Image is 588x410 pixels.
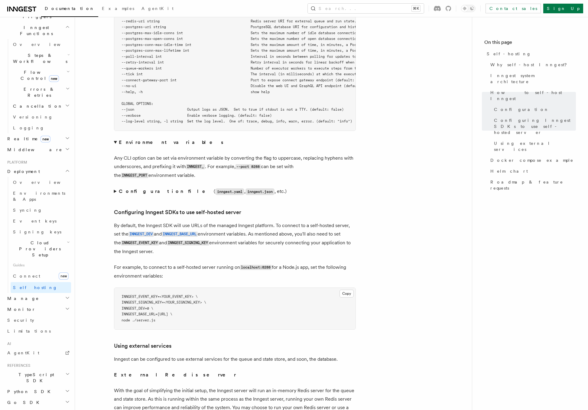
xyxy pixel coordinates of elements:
span: Platform [5,160,27,165]
span: Middleware [5,147,62,153]
code: inngest.json [245,188,275,195]
code: INNGEST_DEV [128,232,154,237]
button: Python SDK [5,386,71,397]
span: Documentation [45,6,95,11]
span: Realtime [5,136,50,142]
p: For example, to connect to a self-hosted server running on for a Node.js app, set the following e... [114,263,356,280]
span: Self hosting [13,285,57,290]
strong: Environment variables [119,139,224,145]
span: Inngest system architecture [490,73,576,85]
button: Monitor [5,304,71,315]
span: Logging [13,125,44,130]
a: Versioning [11,112,71,122]
a: Configuring Inngest SDKs to use self-hosted server [492,115,576,138]
span: Errors & Retries [11,86,66,98]
span: Roadmap & feature requests [490,179,576,191]
a: Overview [11,39,71,50]
code: INNGEST_ [186,164,205,169]
span: Guides [11,260,71,270]
span: new [49,75,59,82]
a: Logging [11,122,71,133]
p: By default, the Inngest SDK will use URLs of the managed Inngest platform. To connect to a self-h... [114,221,356,256]
code: INNGEST_SIGNING_KEY [167,240,209,246]
span: Helm chart [490,168,528,174]
button: Cancellation [11,101,71,112]
span: INNGEST_DEV=0 \ [122,306,153,311]
button: Errors & Retries [11,84,71,101]
span: new [41,136,50,142]
span: --postgres-conn-max-idle-time int Sets the maximum amount of time, in minutes, a PostgreSQL conne... [122,43,450,47]
span: --connect-gateway-port int Port to expose connect gateway endpoint (default: 8289) [122,78,367,82]
a: Configuration [492,104,576,115]
span: Steps & Workflows [11,52,67,64]
span: Cancellation [11,103,63,109]
button: Copy [339,290,354,298]
a: Syncing [11,205,71,216]
button: Steps & Workflows [11,50,71,67]
span: Cloud Providers Setup [11,240,67,258]
span: INNGEST_SIGNING_KEY=<YOUR_SIGNING_KEY> \ [122,300,206,304]
button: Manage [5,293,71,304]
button: Cloud Providers Setup [11,237,71,260]
span: AgentKit [141,6,174,11]
span: Security [7,318,34,323]
summary: Configuration file(inngest.yaml,inngest.json, etc.) [114,187,356,196]
a: INNGEST_BASE_URL [162,231,198,237]
span: Environments & Apps [13,191,65,202]
a: How to self-host Inngest [488,87,576,104]
div: Deployment [5,177,71,293]
span: Configuring Inngest SDKs to use self-hosted server [494,117,576,135]
span: Signing keys [13,229,61,234]
a: Event keys [11,216,71,226]
a: Self hosting [11,282,71,293]
span: --log-level string, -l string Set the log level. One of: trace, debug, info, warn, error. (defaul... [122,119,352,123]
span: new [59,272,69,280]
button: TypeScript SDK [5,369,71,386]
span: --no-ui Disable the web UI and GraphQL API endpoint (default: false) [122,84,378,88]
span: AgentKit [7,350,39,355]
span: How to self-host Inngest [490,89,576,102]
a: Using external services [114,342,171,350]
span: Manage [5,295,39,301]
span: Go SDK [5,399,43,405]
a: Helm chart [488,166,576,177]
span: --verbose Enable verbose logging. (default: false) [122,113,272,118]
button: Deployment [5,166,71,177]
summary: Environment variables [114,138,356,147]
span: Versioning [13,115,53,119]
span: Overview [13,42,75,47]
code: INNGEST_EVENT_KEY [121,240,159,246]
span: --poll-interval int Interval in seconds between polling for updates to apps (default: 0) [122,54,395,59]
span: --help, -h show help [122,90,270,94]
span: INNGEST_EVENT_KEY=<YOUR_EVENT_KEY> \ [122,294,198,299]
h4: On this page [484,39,576,48]
span: References [5,363,30,368]
span: Docker compose example [490,157,573,163]
a: Security [5,315,71,326]
span: --queue-workers int Number of executor workers to execute steps from the queue (default: 100) [122,66,405,70]
a: Why self-host Inngest? [488,59,576,70]
kbd: ⌘K [412,5,420,11]
button: Search...⌘K [308,4,424,13]
span: GLOBAL OPTIONS: [122,102,153,106]
a: Contact sales [486,4,541,13]
a: Connectnew [11,270,71,282]
code: inngest.yaml [215,188,244,195]
div: Inngest Functions [5,39,71,133]
span: Why self-host Inngest? [490,62,571,68]
span: Deployment [5,168,40,174]
code: INNGEST_BASE_URL [162,232,198,237]
a: Docker compose example [488,155,576,166]
span: Syncing [13,208,42,213]
a: Limitations [5,326,71,337]
a: Environments & Apps [11,188,71,205]
span: Overview [13,180,75,185]
span: Examples [102,6,134,11]
a: Self-hosting [484,48,576,59]
a: Overview [11,177,71,188]
button: Go SDK [5,397,71,408]
span: Monitor [5,306,36,312]
span: Configuration [494,106,549,112]
strong: Configuration file [119,188,214,194]
span: node ./server.js [122,318,155,322]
